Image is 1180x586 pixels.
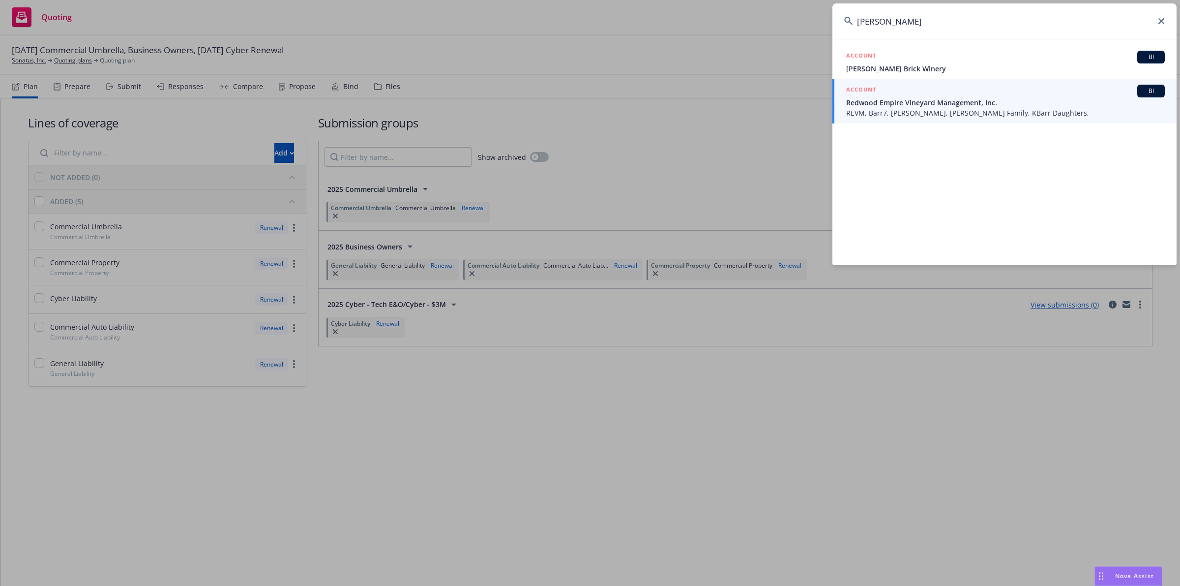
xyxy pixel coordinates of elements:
h5: ACCOUNT [846,85,876,96]
input: Search... [832,3,1177,39]
a: ACCOUNTBIRedwood Empire Vineyard Management, Inc.REVM, Barr7, [PERSON_NAME], [PERSON_NAME] Family... [832,79,1177,123]
span: [PERSON_NAME] Brick Winery [846,63,1165,74]
div: Drag to move [1095,567,1107,586]
span: REVM, Barr7, [PERSON_NAME], [PERSON_NAME] Family, KBarr Daughters, [846,108,1165,118]
a: ACCOUNTBI[PERSON_NAME] Brick Winery [832,45,1177,79]
span: BI [1141,87,1161,95]
span: Nova Assist [1115,572,1154,580]
h5: ACCOUNT [846,51,876,62]
span: Redwood Empire Vineyard Management, Inc. [846,97,1165,108]
button: Nova Assist [1094,566,1162,586]
span: BI [1141,53,1161,62]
